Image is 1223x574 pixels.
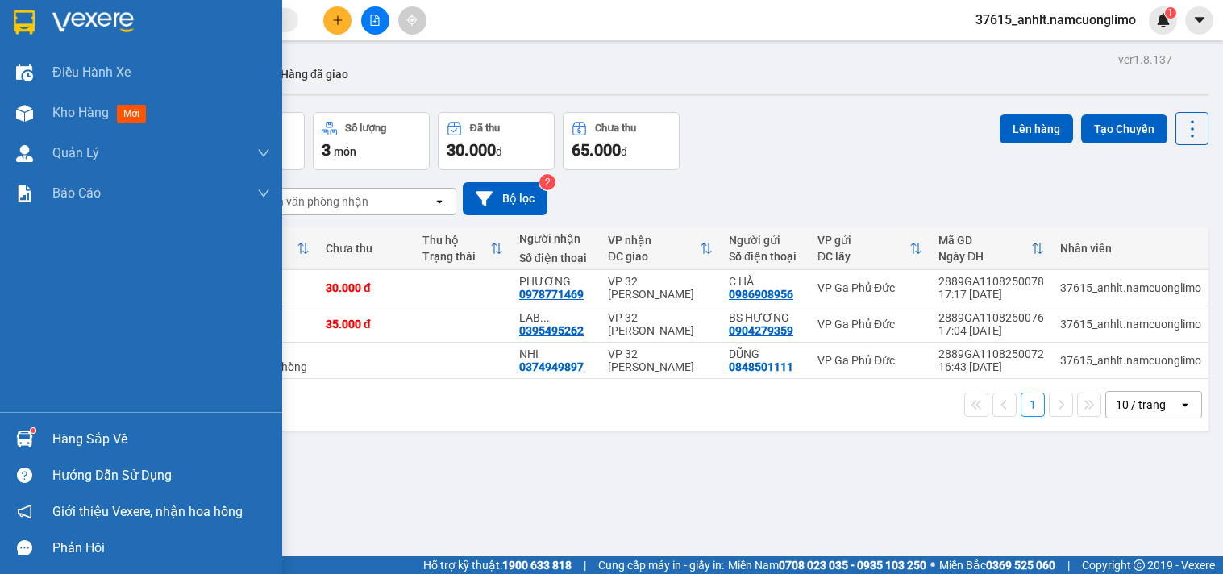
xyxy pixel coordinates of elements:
[1081,114,1167,143] button: Tạo Chuyến
[1118,51,1172,69] div: ver 1.8.137
[729,288,793,301] div: 0986908956
[729,234,801,247] div: Người gửi
[16,145,33,162] img: warehouse-icon
[608,250,700,263] div: ĐC giao
[938,250,1031,263] div: Ngày ĐH
[52,105,109,120] span: Kho hàng
[938,275,1044,288] div: 2889GA1108250078
[600,227,721,270] th: Toggle SortBy
[584,556,586,574] span: |
[257,193,368,210] div: Chọn văn phòng nhận
[16,64,33,81] img: warehouse-icon
[1192,13,1207,27] span: caret-down
[438,112,555,170] button: Đã thu30.000đ
[1179,398,1192,411] svg: open
[414,227,511,270] th: Toggle SortBy
[322,140,331,160] span: 3
[540,311,550,324] span: ...
[939,556,1055,574] span: Miền Bắc
[117,105,146,123] span: mới
[323,6,352,35] button: plus
[930,227,1052,270] th: Toggle SortBy
[817,318,922,331] div: VP Ga Phủ Đức
[621,145,627,158] span: đ
[447,140,496,160] span: 30.000
[729,360,793,373] div: 0848501111
[326,281,406,294] div: 30.000 đ
[539,174,555,190] sup: 2
[16,430,33,447] img: warehouse-icon
[257,187,270,200] span: down
[14,10,35,35] img: logo-vxr
[608,311,713,337] div: VP 32 [PERSON_NAME]
[52,62,131,82] span: Điều hành xe
[1156,13,1171,27] img: icon-new-feature
[268,55,361,94] button: Hàng đã giao
[938,347,1044,360] div: 2889GA1108250072
[423,556,572,574] span: Hỗ trợ kỹ thuật:
[817,354,922,367] div: VP Ga Phủ Đức
[938,288,1044,301] div: 17:17 [DATE]
[729,311,801,324] div: BS HƯƠNG
[1060,242,1201,255] div: Nhân viên
[595,123,636,134] div: Chưa thu
[16,185,33,202] img: solution-icon
[608,347,713,373] div: VP 32 [PERSON_NAME]
[563,112,680,170] button: Chưa thu65.000đ
[809,227,930,270] th: Toggle SortBy
[938,234,1031,247] div: Mã GD
[938,311,1044,324] div: 2889GA1108250076
[519,252,592,264] div: Số điện thoại
[1116,397,1166,413] div: 10 / trang
[52,143,99,163] span: Quản Lý
[313,112,430,170] button: Số lượng3món
[938,324,1044,337] div: 17:04 [DATE]
[1060,354,1201,367] div: 37615_anhlt.namcuonglimo
[608,275,713,301] div: VP 32 [PERSON_NAME]
[1167,7,1173,19] span: 1
[398,6,426,35] button: aim
[1067,556,1070,574] span: |
[572,140,621,160] span: 65.000
[519,311,592,324] div: LAB QUYỀN(0987432391)
[817,234,909,247] div: VP gửi
[422,234,490,247] div: Thu hộ
[334,145,356,158] span: món
[519,347,592,360] div: NHI
[31,428,35,433] sup: 1
[1134,559,1145,571] span: copyright
[463,182,547,215] button: Bộ lọc
[729,324,793,337] div: 0904279359
[17,468,32,483] span: question-circle
[1000,114,1073,143] button: Lên hàng
[406,15,418,26] span: aim
[938,360,1044,373] div: 16:43 [DATE]
[779,559,926,572] strong: 0708 023 035 - 0935 103 250
[326,242,406,255] div: Chưa thu
[52,464,270,488] div: Hướng dẫn sử dụng
[433,195,446,208] svg: open
[496,145,502,158] span: đ
[422,250,490,263] div: Trạng thái
[519,232,592,245] div: Người nhận
[470,123,500,134] div: Đã thu
[257,147,270,160] span: down
[963,10,1149,30] span: 37615_anhlt.namcuonglimo
[1165,7,1176,19] sup: 1
[1185,6,1213,35] button: caret-down
[729,275,801,288] div: C HÀ
[345,123,386,134] div: Số lượng
[519,275,592,288] div: PHƯƠNG
[1060,281,1201,294] div: 37615_anhlt.namcuonglimo
[52,427,270,451] div: Hàng sắp về
[52,536,270,560] div: Phản hồi
[817,281,922,294] div: VP Ga Phủ Đức
[52,501,243,522] span: Giới thiệu Vexere, nhận hoa hồng
[608,234,700,247] div: VP nhận
[17,504,32,519] span: notification
[729,250,801,263] div: Số điện thoại
[729,347,801,360] div: DŨNG
[369,15,381,26] span: file-add
[502,559,572,572] strong: 1900 633 818
[361,6,389,35] button: file-add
